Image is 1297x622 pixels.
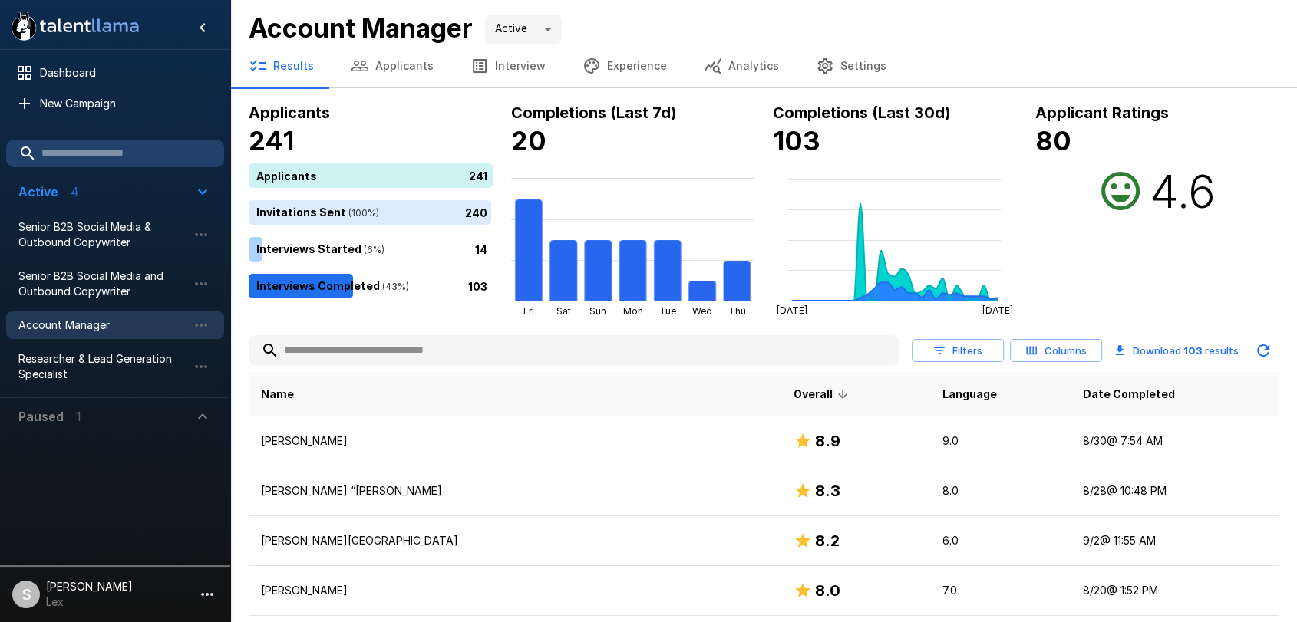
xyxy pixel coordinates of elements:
[469,167,487,183] p: 241
[942,433,1058,449] p: 9.0
[794,385,853,403] span: Overall
[912,339,1004,363] button: Filters
[942,385,997,403] span: Language
[692,305,712,317] tspan: Wed
[1150,163,1216,219] h2: 4.6
[564,44,685,87] button: Experience
[465,204,487,220] p: 240
[659,305,676,317] tspan: Tue
[1070,566,1279,616] td: 8/20 @ 1:52 PM
[815,578,840,603] h6: 8.0
[773,125,820,156] b: 103
[249,125,294,156] b: 241
[468,278,487,294] p: 103
[511,104,677,122] b: Completions (Last 7d)
[797,44,905,87] button: Settings
[1183,344,1203,357] b: 103
[230,44,332,87] button: Results
[815,429,840,453] h6: 8.9
[728,305,746,317] tspan: Thu
[1035,104,1169,122] b: Applicant Ratings
[942,533,1058,548] p: 6.0
[249,12,473,44] b: Account Manager
[475,241,487,257] p: 14
[511,125,546,156] b: 20
[261,533,769,548] p: [PERSON_NAME][GEOGRAPHIC_DATA]
[942,583,1058,598] p: 7.0
[1010,339,1102,363] button: Columns
[815,528,840,553] h6: 8.2
[523,305,533,317] tspan: Fri
[777,304,807,316] tspan: [DATE]
[261,385,294,403] span: Name
[942,483,1058,499] p: 8.0
[452,44,564,87] button: Interview
[685,44,797,87] button: Analytics
[261,433,769,449] p: [PERSON_NAME]
[982,304,1013,316] tspan: [DATE]
[1070,466,1279,516] td: 8/28 @ 10:48 PM
[249,104,330,122] b: Applicants
[1248,335,1279,366] button: Updated Today - 11:40 AM
[556,305,570,317] tspan: Sat
[1035,125,1071,156] b: 80
[622,305,642,317] tspan: Mon
[261,583,769,598] p: [PERSON_NAME]
[1108,335,1245,366] button: Download 103 results
[1082,385,1174,403] span: Date Completed
[1070,516,1279,566] td: 9/2 @ 11:55 AM
[332,44,452,87] button: Applicants
[815,479,840,503] h6: 8.3
[485,15,562,44] div: Active
[589,305,606,317] tspan: Sun
[773,104,951,122] b: Completions (Last 30d)
[1070,416,1279,466] td: 8/30 @ 7:54 AM
[261,483,769,499] p: [PERSON_NAME] “[PERSON_NAME]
